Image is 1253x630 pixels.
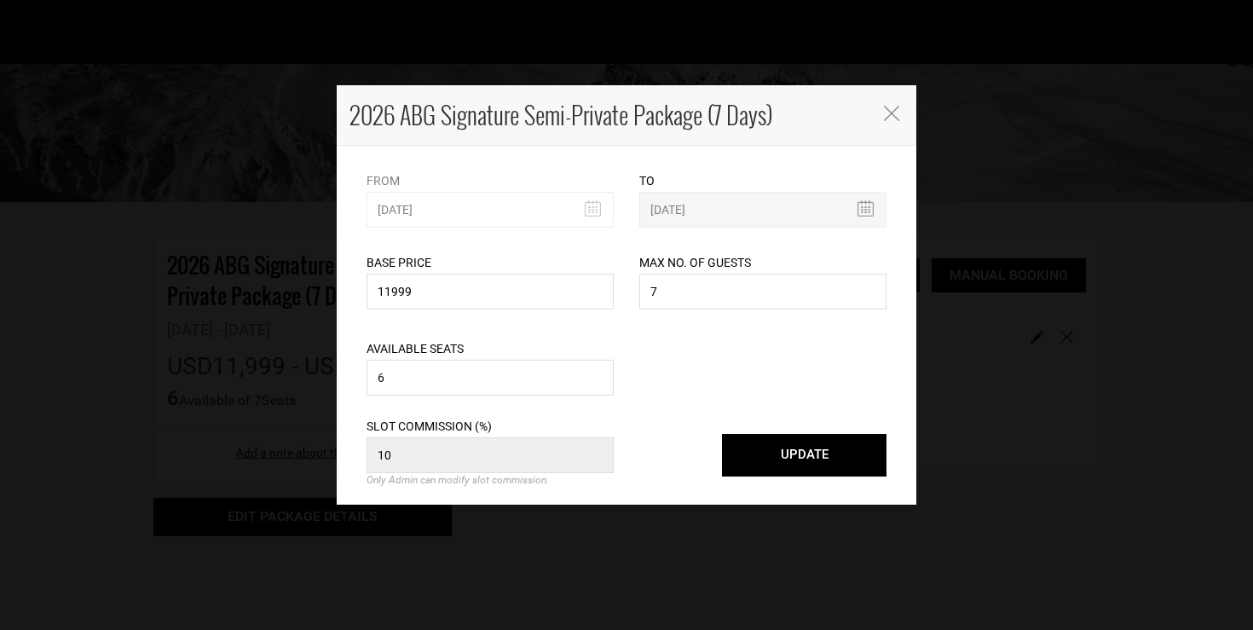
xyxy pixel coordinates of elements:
h4: 2026 ABG Signature Semi-Private Package (7 Days) [349,98,865,132]
button: UPDATE [722,434,886,477]
label: Base Price [367,254,431,271]
label: Slot Commission (%) [367,418,492,435]
input: Price [367,274,614,309]
input: No. of guests [639,274,886,309]
input: Slot Commission [367,437,614,473]
span: Only Admin can modify slot commission. [367,474,549,486]
label: Available Seats [367,340,464,357]
input: Available Seats [367,360,614,396]
label: To [639,172,655,189]
label: Max No. of Guests [639,254,751,271]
